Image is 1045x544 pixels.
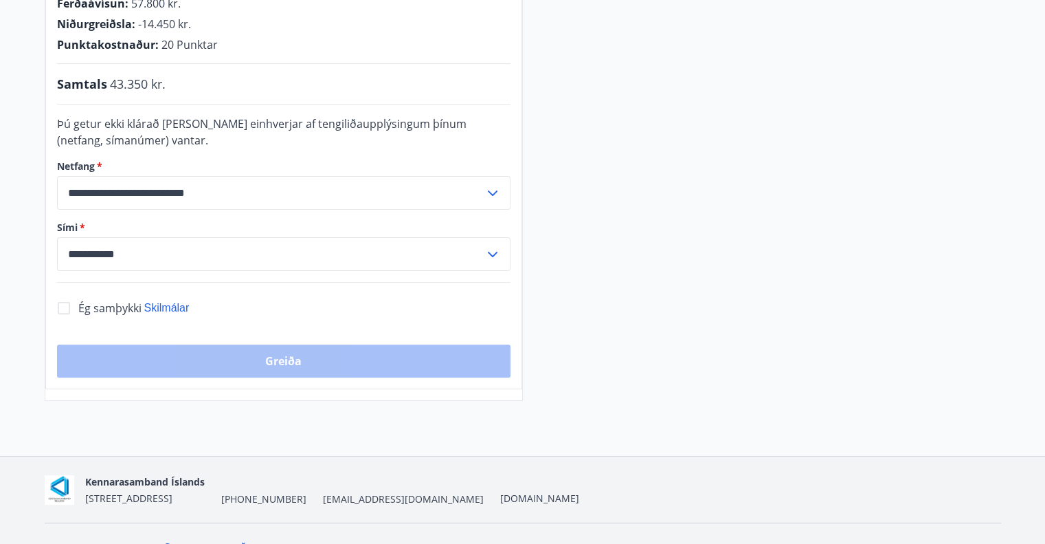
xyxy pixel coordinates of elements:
span: Kennarasamband Íslands [85,475,205,488]
button: Skilmálar [144,301,190,316]
span: Þú getur ekki klárað [PERSON_NAME] einhverjar af tengiliðaupplýsingum þínum (netfang, símanúmer) ... [57,116,467,148]
label: Netfang [57,160,510,173]
span: 20 Punktar [161,37,218,52]
span: Samtals [57,75,107,93]
span: [PHONE_NUMBER] [221,492,306,506]
span: [EMAIL_ADDRESS][DOMAIN_NAME] [323,492,484,506]
span: Ég samþykki [78,301,142,316]
img: AOgasd1zjyUWmx8qB2GFbzp2J0ZxtdVPFY0E662R.png [45,475,74,505]
label: Sími [57,221,510,235]
span: [STREET_ADDRESS] [85,492,172,505]
a: [DOMAIN_NAME] [500,492,579,505]
span: Punktakostnaður : [57,37,159,52]
span: Skilmálar [144,302,190,314]
span: Niðurgreiðsla : [57,17,135,32]
span: -14.450 kr. [138,17,191,32]
span: 43.350 kr. [110,75,166,93]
